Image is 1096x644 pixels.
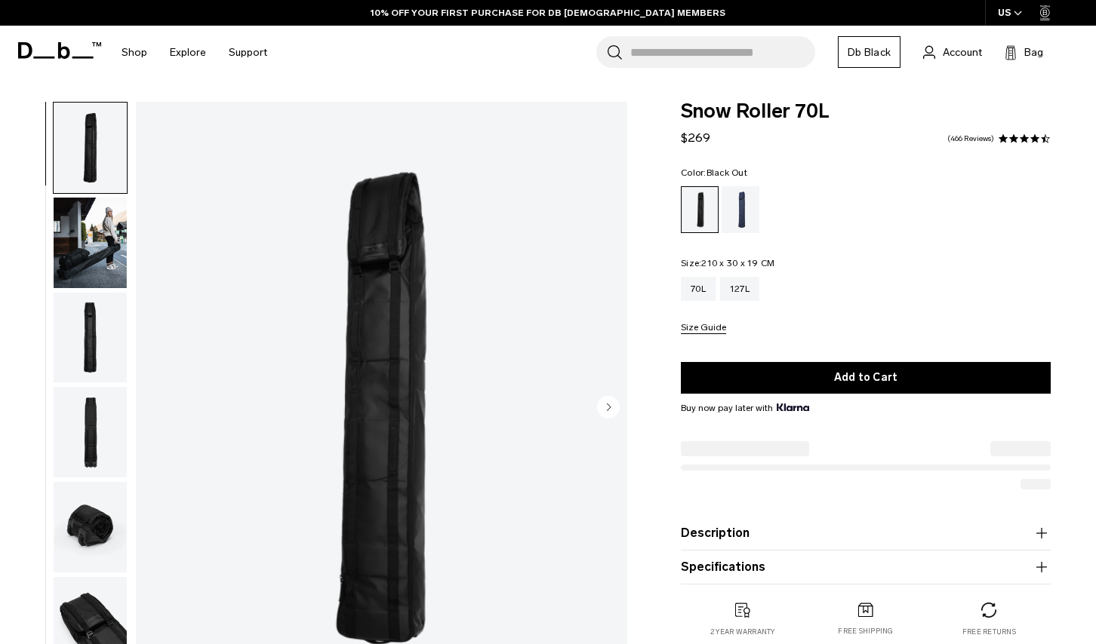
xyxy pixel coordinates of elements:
p: Free shipping [838,626,893,636]
span: Snow Roller 70L [681,102,1051,121]
img: Snow Roller 70L Black Out [54,293,127,383]
img: {"height" => 20, "alt" => "Klarna"} [777,403,809,411]
button: Snow Roller 70L Black Out [53,197,128,289]
button: Snow Roller 70L Black Out [53,292,128,384]
a: 127L [720,277,759,301]
a: 10% OFF YOUR FIRST PURCHASE FOR DB [DEMOGRAPHIC_DATA] MEMBERS [371,6,725,20]
a: Blue Hour [722,186,759,233]
a: 466 reviews [947,135,994,143]
a: Support [229,26,267,79]
button: Snow Roller 70L Black Out [53,102,128,194]
p: 2 year warranty [710,627,775,637]
a: Account [923,43,982,61]
img: Snow Roller 70L Black Out [54,198,127,288]
nav: Main Navigation [110,26,279,79]
button: Add to Cart [681,362,1051,394]
button: Description [681,524,1051,542]
span: Buy now pay later with [681,401,809,415]
span: Bag [1024,44,1043,60]
span: Black Out [707,167,747,178]
span: $269 [681,130,710,145]
a: 70L [681,277,716,301]
a: Shop [122,26,147,79]
button: Next slide [597,395,620,421]
img: Snow Roller 70L Black Out [54,103,127,193]
button: Specifications [681,558,1051,576]
button: Bag [1005,43,1043,61]
span: 210 x 30 x 19 CM [701,258,774,268]
a: Explore [170,26,206,79]
legend: Size: [681,259,774,268]
legend: Color: [681,168,747,177]
button: Snow Roller 70L Black Out [53,481,128,573]
p: Free returns [962,627,1016,637]
a: Black Out [681,186,719,233]
button: Snow Roller 70L Black Out [53,386,128,478]
a: Db Black [838,36,901,68]
button: Size Guide [681,323,726,334]
span: Account [943,44,982,60]
img: Snow Roller 70L Black Out [54,482,127,572]
img: Snow Roller 70L Black Out [54,387,127,477]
